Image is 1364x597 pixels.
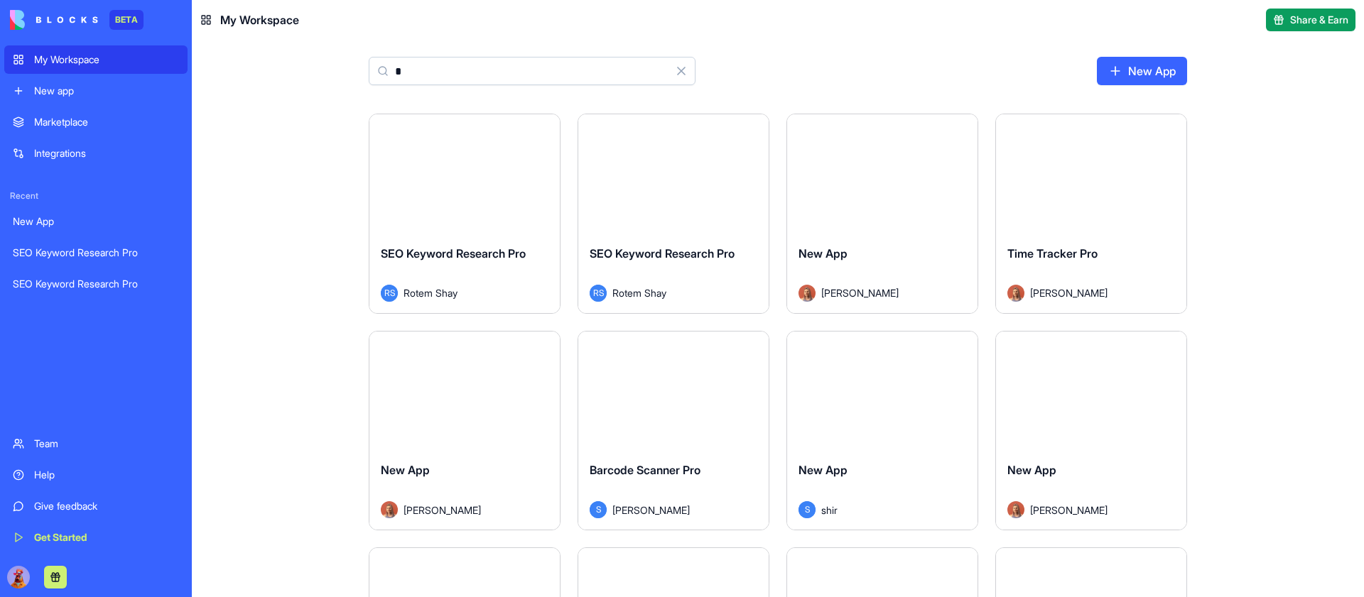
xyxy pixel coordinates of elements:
[4,139,188,168] a: Integrations
[220,11,299,28] span: My Workspace
[590,501,607,518] span: S
[1007,285,1024,302] img: Avatar
[4,45,188,74] a: My Workspace
[786,331,978,531] a: New AppSshir
[381,463,430,477] span: New App
[34,437,179,451] div: Team
[4,492,188,520] a: Give feedback
[4,108,188,136] a: Marketplace
[34,530,179,544] div: Get Started
[34,84,179,98] div: New app
[799,501,816,518] span: S
[1007,246,1098,261] span: Time Tracker Pro
[612,503,690,517] span: [PERSON_NAME]
[995,114,1187,314] a: Time Tracker ProAvatar[PERSON_NAME]
[590,246,735,261] span: SEO Keyword Research Pro
[1030,285,1108,300] span: [PERSON_NAME]
[612,285,666,300] span: Rotem Shay
[4,429,188,458] a: Team
[4,523,188,552] a: Get Started
[799,463,848,477] span: New App
[590,463,700,477] span: Barcode Scanner Pro
[13,277,179,291] div: SEO Keyword Research Pro
[1097,57,1187,85] a: New App
[821,285,899,300] span: [PERSON_NAME]
[369,331,561,531] a: New AppAvatar[PERSON_NAME]
[13,246,179,260] div: SEO Keyword Research Pro
[10,10,98,30] img: logo
[1007,501,1024,518] img: Avatar
[578,114,769,314] a: SEO Keyword Research ProRSRotem Shay
[995,331,1187,531] a: New AppAvatar[PERSON_NAME]
[109,10,144,30] div: BETA
[1030,503,1108,517] span: [PERSON_NAME]
[4,461,188,489] a: Help
[7,566,30,588] img: Kuku_Large_sla5px.png
[4,270,188,298] a: SEO Keyword Research Pro
[34,146,179,160] div: Integrations
[1007,463,1056,477] span: New App
[381,285,398,302] span: RS
[4,77,188,105] a: New app
[799,246,848,261] span: New App
[1290,13,1348,27] span: Share & Earn
[381,501,398,518] img: Avatar
[381,246,526,261] span: SEO Keyword Research Pro
[10,10,144,30] a: BETA
[34,499,179,513] div: Give feedback
[369,114,561,314] a: SEO Keyword Research ProRSRotem Shay
[799,285,816,302] img: Avatar
[4,207,188,236] a: New App
[578,331,769,531] a: Barcode Scanner ProS[PERSON_NAME]
[34,115,179,129] div: Marketplace
[404,503,481,517] span: [PERSON_NAME]
[34,468,179,482] div: Help
[4,239,188,267] a: SEO Keyword Research Pro
[786,114,978,314] a: New AppAvatar[PERSON_NAME]
[590,285,607,302] span: RS
[404,285,458,300] span: Rotem Shay
[34,53,179,67] div: My Workspace
[1266,9,1355,31] button: Share & Earn
[4,190,188,202] span: Recent
[13,214,179,229] div: New App
[821,503,838,517] span: shir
